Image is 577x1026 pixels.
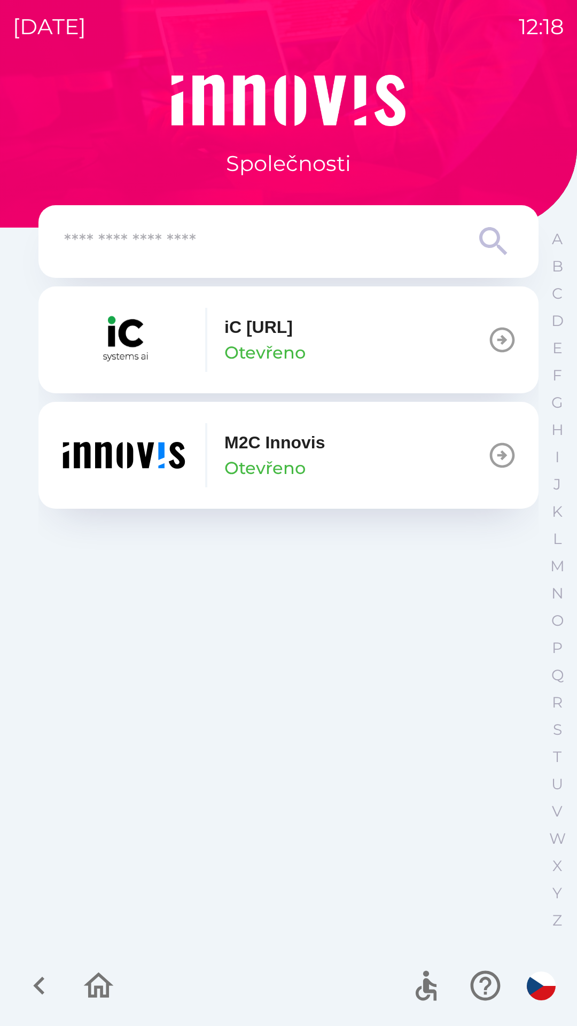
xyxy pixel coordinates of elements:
p: C [552,284,563,303]
img: cs flag [527,971,556,1000]
button: Y [544,880,571,907]
button: Q [544,662,571,689]
p: iC [URL] [224,314,293,340]
img: ef454dd6-c04b-4b09-86fc-253a1223f7b7.png [60,423,188,487]
p: O [551,611,564,630]
p: Společnosti [226,147,351,180]
button: C [544,280,571,307]
button: Z [544,907,571,934]
button: B [544,253,571,280]
img: Logo [38,75,539,126]
button: iC [URL]Otevřeno [38,286,539,393]
p: T [553,748,562,766]
button: F [544,362,571,389]
p: Z [552,911,562,930]
p: J [553,475,561,494]
p: Otevřeno [224,455,306,481]
button: T [544,743,571,771]
p: A [552,230,563,248]
button: R [544,689,571,716]
p: K [552,502,563,521]
p: [DATE] [13,11,86,43]
p: M [550,557,565,576]
button: N [544,580,571,607]
button: H [544,416,571,444]
p: V [552,802,563,821]
p: P [552,639,563,657]
p: E [552,339,563,357]
button: W [544,825,571,852]
p: M2C Innovis [224,430,325,455]
p: R [552,693,563,712]
button: J [544,471,571,498]
p: S [553,720,562,739]
button: O [544,607,571,634]
button: X [544,852,571,880]
button: A [544,226,571,253]
p: G [551,393,563,412]
img: 0b57a2db-d8c2-416d-bc33-8ae43c84d9d8.png [60,308,188,372]
p: Y [552,884,562,903]
button: D [544,307,571,335]
button: K [544,498,571,525]
button: G [544,389,571,416]
p: U [551,775,563,794]
button: M2C InnovisOtevřeno [38,402,539,509]
p: N [551,584,564,603]
button: S [544,716,571,743]
p: X [552,857,562,875]
button: M [544,553,571,580]
p: 12:18 [519,11,564,43]
button: I [544,444,571,471]
p: H [551,421,564,439]
button: P [544,634,571,662]
p: Q [551,666,564,685]
button: V [544,798,571,825]
p: B [552,257,563,276]
button: U [544,771,571,798]
p: L [553,530,562,548]
p: D [551,312,564,330]
p: F [552,366,562,385]
p: W [549,829,566,848]
button: L [544,525,571,553]
button: E [544,335,571,362]
p: Otevřeno [224,340,306,366]
p: I [555,448,559,467]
